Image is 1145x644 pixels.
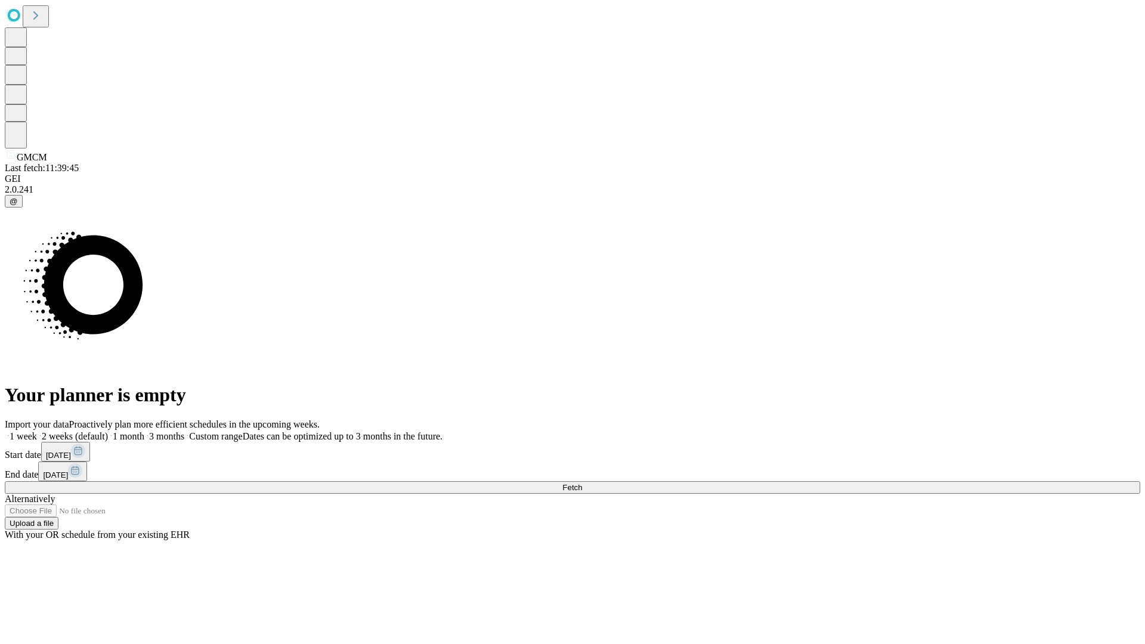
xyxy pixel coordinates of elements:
[42,431,108,441] span: 2 weeks (default)
[5,174,1140,184] div: GEI
[5,195,23,208] button: @
[5,163,79,173] span: Last fetch: 11:39:45
[10,431,37,441] span: 1 week
[5,530,190,540] span: With your OR schedule from your existing EHR
[69,419,320,429] span: Proactively plan more efficient schedules in the upcoming weeks.
[5,442,1140,462] div: Start date
[113,431,144,441] span: 1 month
[5,494,55,504] span: Alternatively
[5,517,58,530] button: Upload a file
[43,470,68,479] span: [DATE]
[46,451,71,460] span: [DATE]
[149,431,184,441] span: 3 months
[10,197,18,206] span: @
[38,462,87,481] button: [DATE]
[5,462,1140,481] div: End date
[5,184,1140,195] div: 2.0.241
[243,431,442,441] span: Dates can be optimized up to 3 months in the future.
[5,384,1140,406] h1: Your planner is empty
[5,419,69,429] span: Import your data
[5,481,1140,494] button: Fetch
[189,431,242,441] span: Custom range
[562,483,582,492] span: Fetch
[41,442,90,462] button: [DATE]
[17,152,47,162] span: GMCM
